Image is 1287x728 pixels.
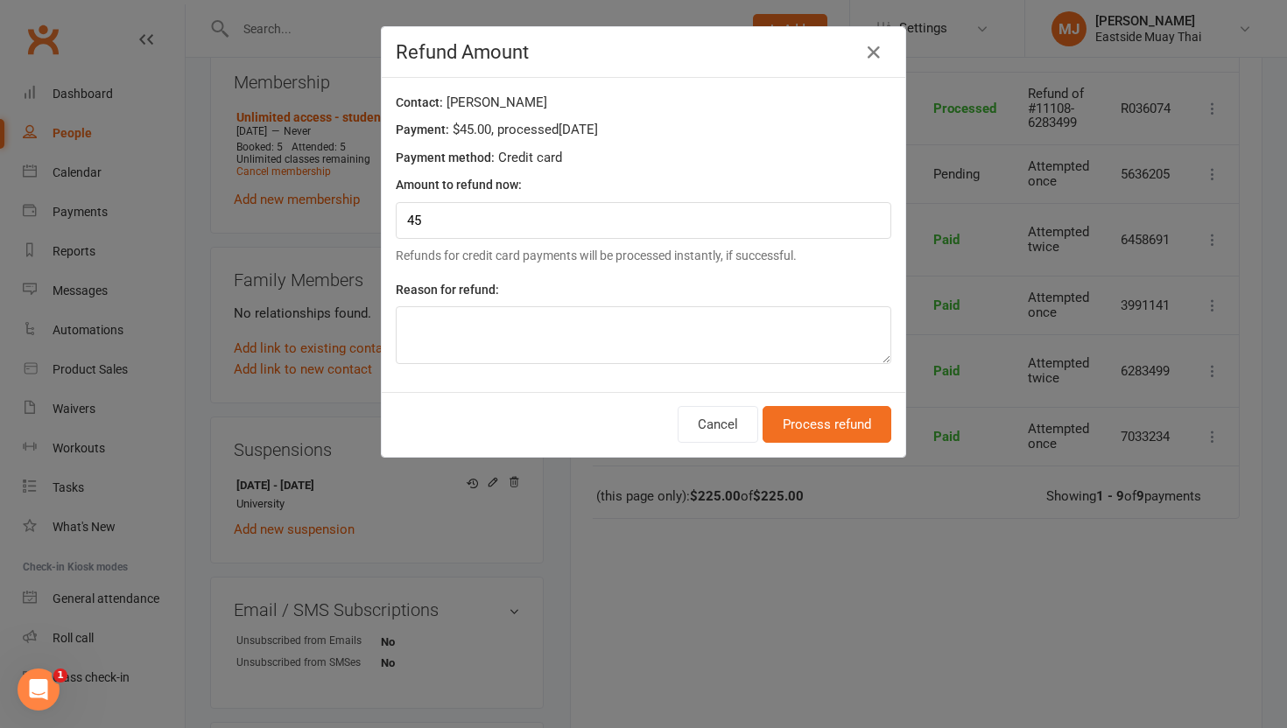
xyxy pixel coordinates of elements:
div: Refunds for credit card payments will be processed instantly, if successful. [396,246,891,265]
button: Process refund [763,406,891,443]
label: Reason for refund: [396,280,499,299]
label: Payment method: [396,148,495,167]
iframe: Intercom live chat [18,668,60,710]
div: Credit card [396,147,891,174]
h4: Refund Amount [396,41,891,63]
label: Payment: [396,120,449,139]
div: $45.00 , processed [DATE] [396,119,891,146]
label: Contact: [396,93,443,112]
a: Close [860,38,888,66]
div: [PERSON_NAME] [396,92,891,119]
label: Amount to refund now: [396,175,522,194]
span: 1 [53,668,67,682]
button: Cancel [678,406,758,443]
